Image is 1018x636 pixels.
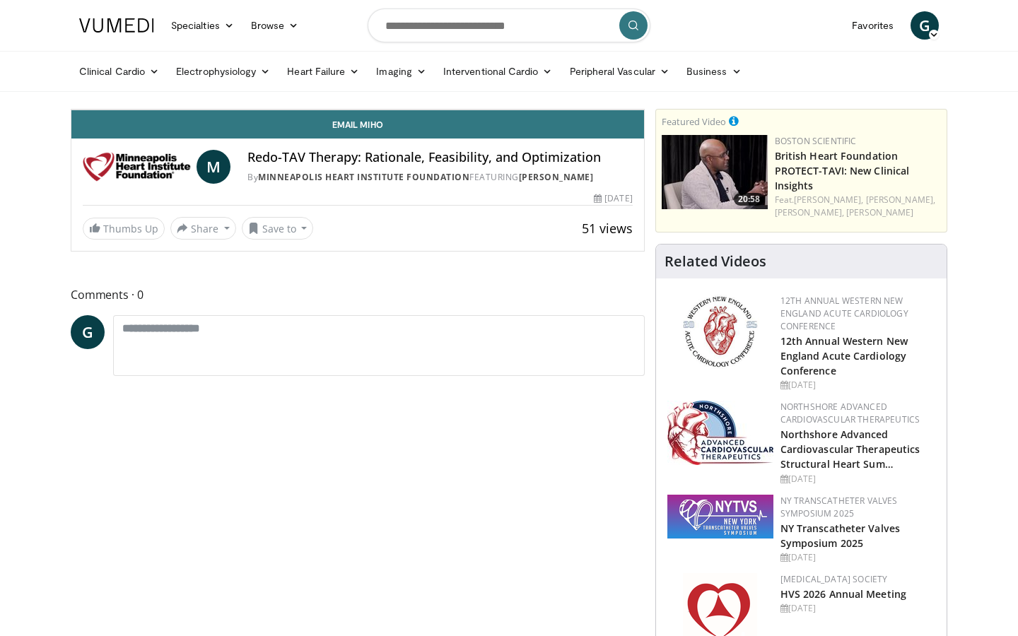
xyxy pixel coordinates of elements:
a: Boston Scientific [775,135,857,147]
input: Search topics, interventions [368,8,650,42]
img: Minneapolis Heart Institute Foundation [83,150,191,184]
span: 20:58 [734,193,764,206]
a: NorthShore Advanced Cardiovascular Therapeutics [780,401,920,425]
a: HVS 2026 Annual Meeting [780,587,906,601]
a: Electrophysiology [168,57,279,86]
span: Comments 0 [71,285,645,304]
a: Business [678,57,750,86]
button: Share [170,217,236,240]
a: Clinical Cardio [71,57,168,86]
div: [DATE] [780,379,935,391]
a: Browse [242,11,308,40]
a: Thumbs Up [83,218,165,240]
img: 381df6ae-7034-46cc-953d-58fc09a18a66.png.150x105_q85_autocrop_double_scale_upscale_version-0.2.png [667,495,773,538]
a: [PERSON_NAME] [846,206,913,218]
a: Email Miho [71,110,644,139]
a: NY Transcatheter Valves Symposium 2025 [780,522,900,550]
a: 20:58 [662,135,768,209]
img: VuMedi Logo [79,18,154,33]
a: [PERSON_NAME], [866,194,935,206]
h4: Related Videos [665,253,766,270]
img: 20bd0fbb-f16b-4abd-8bd0-1438f308da47.150x105_q85_crop-smart_upscale.jpg [662,135,768,209]
a: [MEDICAL_DATA] Society [780,573,888,585]
a: British Heart Foundation PROTECT-TAVI: New Clinical Insights [775,149,910,192]
a: Minneapolis Heart Institute Foundation [258,171,469,183]
div: Feat. [775,194,941,219]
div: [DATE] [780,551,935,564]
a: Interventional Cardio [435,57,561,86]
a: G [911,11,939,40]
a: Favorites [843,11,902,40]
h4: Redo-TAV Therapy: Rationale, Feasibility, and Optimization [247,150,632,165]
a: NY Transcatheter Valves Symposium 2025 [780,495,898,519]
div: [DATE] [780,473,935,485]
img: 45d48ad7-5dc9-4e2c-badc-8ed7b7f471c1.jpg.150x105_q85_autocrop_double_scale_upscale_version-0.2.jpg [667,401,773,465]
a: [PERSON_NAME], [775,206,844,218]
a: Northshore Advanced Cardiovascular Therapeutics Structural Heart Sum… [780,428,920,471]
a: Specialties [163,11,242,40]
a: Heart Failure [279,57,368,86]
a: 12th Annual Western New England Acute Cardiology Conference [780,295,908,332]
a: [PERSON_NAME], [794,194,863,206]
span: 51 views [582,220,633,237]
div: By FEATURING [247,171,632,184]
small: Featured Video [662,115,726,128]
a: Imaging [368,57,435,86]
button: Save to [242,217,314,240]
div: [DATE] [594,192,632,205]
a: 12th Annual Western New England Acute Cardiology Conference [780,334,908,377]
a: M [197,150,230,184]
a: [PERSON_NAME] [519,171,594,183]
a: Peripheral Vascular [561,57,678,86]
img: 0954f259-7907-4053-a817-32a96463ecc8.png.150x105_q85_autocrop_double_scale_upscale_version-0.2.png [681,295,759,369]
a: G [71,315,105,349]
div: [DATE] [780,602,935,615]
